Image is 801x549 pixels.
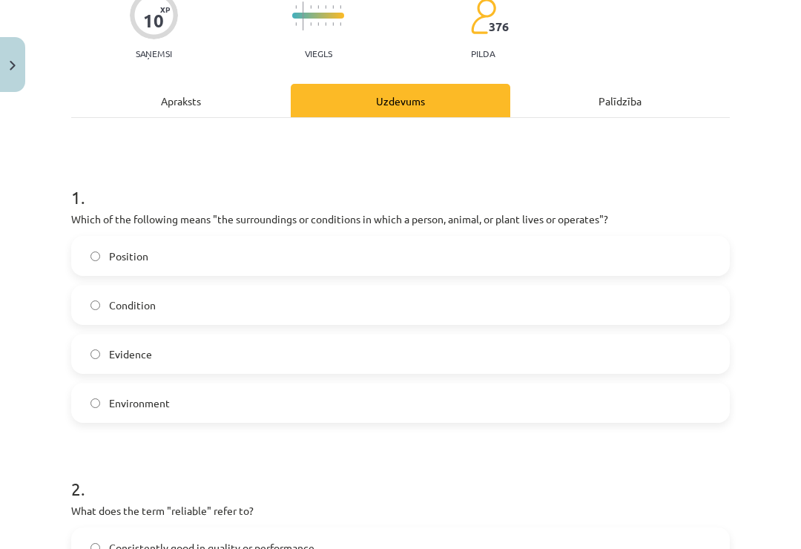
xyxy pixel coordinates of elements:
[325,5,326,9] img: icon-short-line-57e1e144782c952c97e751825c79c345078a6d821885a25fce030b3d8c18986b.svg
[303,1,304,30] img: icon-long-line-d9ea69661e0d244f92f715978eff75569469978d946b2353a9bb055b3ed8787d.svg
[109,249,148,264] span: Position
[332,5,334,9] img: icon-short-line-57e1e144782c952c97e751825c79c345078a6d821885a25fce030b3d8c18986b.svg
[90,349,100,359] input: Evidence
[71,211,730,227] p: Which of the following means "the surroundings or conditions in which a person, animal, or plant ...
[71,161,730,207] h1: 1 .
[295,5,297,9] img: icon-short-line-57e1e144782c952c97e751825c79c345078a6d821885a25fce030b3d8c18986b.svg
[109,297,156,313] span: Condition
[71,503,730,519] p: What does the term "reliable" refer to?
[317,5,319,9] img: icon-short-line-57e1e144782c952c97e751825c79c345078a6d821885a25fce030b3d8c18986b.svg
[109,395,170,411] span: Environment
[71,453,730,499] h1: 2 .
[317,22,319,26] img: icon-short-line-57e1e144782c952c97e751825c79c345078a6d821885a25fce030b3d8c18986b.svg
[109,346,152,362] span: Evidence
[130,48,178,59] p: Saņemsi
[310,22,311,26] img: icon-short-line-57e1e144782c952c97e751825c79c345078a6d821885a25fce030b3d8c18986b.svg
[90,398,100,408] input: Environment
[10,61,16,70] img: icon-close-lesson-0947bae3869378f0d4975bcd49f059093ad1ed9edebbc8119c70593378902aed.svg
[332,22,334,26] img: icon-short-line-57e1e144782c952c97e751825c79c345078a6d821885a25fce030b3d8c18986b.svg
[340,5,341,9] img: icon-short-line-57e1e144782c952c97e751825c79c345078a6d821885a25fce030b3d8c18986b.svg
[160,5,170,13] span: XP
[310,5,311,9] img: icon-short-line-57e1e144782c952c97e751825c79c345078a6d821885a25fce030b3d8c18986b.svg
[305,48,332,59] p: Viegls
[71,84,291,117] div: Apraksts
[291,84,510,117] div: Uzdevums
[340,22,341,26] img: icon-short-line-57e1e144782c952c97e751825c79c345078a6d821885a25fce030b3d8c18986b.svg
[510,84,730,117] div: Palīdzība
[325,22,326,26] img: icon-short-line-57e1e144782c952c97e751825c79c345078a6d821885a25fce030b3d8c18986b.svg
[489,20,509,33] span: 376
[295,22,297,26] img: icon-short-line-57e1e144782c952c97e751825c79c345078a6d821885a25fce030b3d8c18986b.svg
[471,48,495,59] p: pilda
[90,300,100,310] input: Condition
[90,252,100,261] input: Position
[143,10,164,31] div: 10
